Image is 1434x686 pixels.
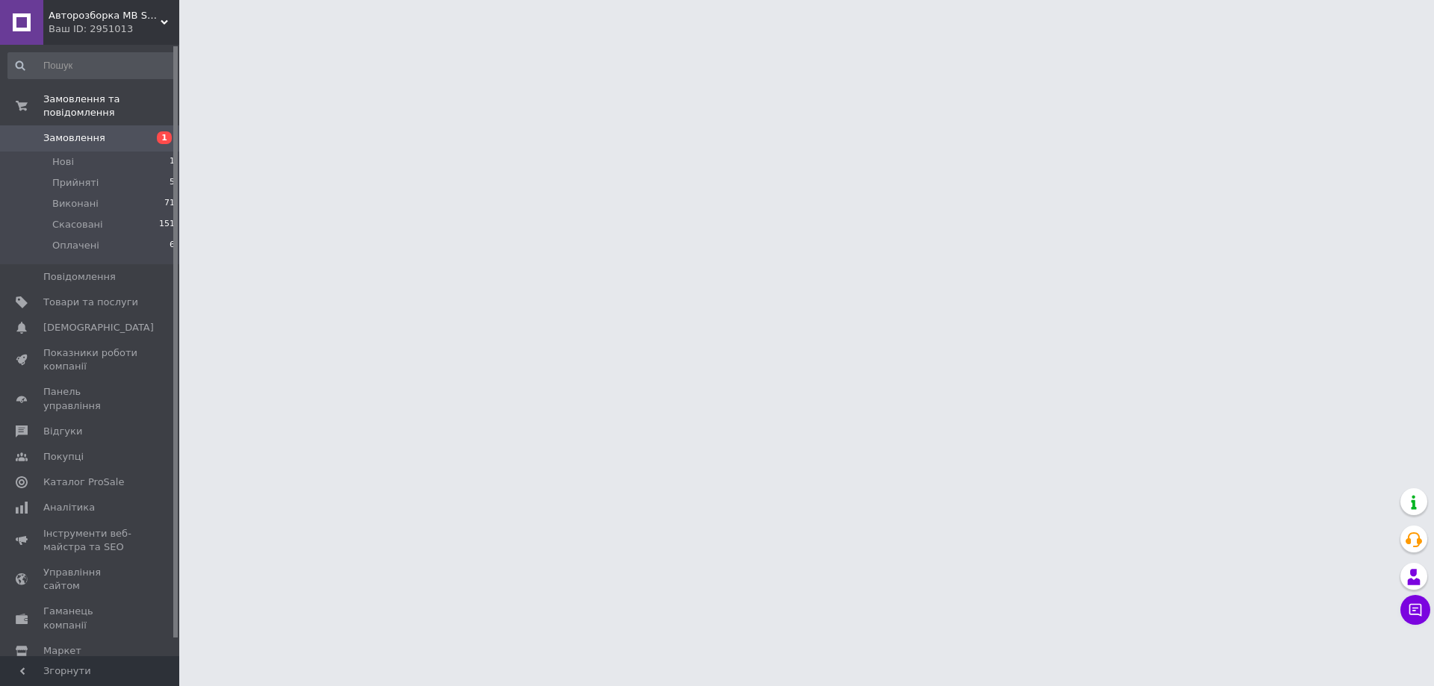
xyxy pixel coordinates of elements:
[43,321,154,334] span: [DEMOGRAPHIC_DATA]
[43,296,138,309] span: Товари та послуги
[43,131,105,145] span: Замовлення
[43,425,82,438] span: Відгуки
[52,155,74,169] span: Нові
[43,527,138,554] span: Інструменти веб-майстра та SEO
[43,501,95,514] span: Аналітика
[52,239,99,252] span: Оплачені
[170,176,175,190] span: 5
[43,605,138,632] span: Гаманець компанії
[170,155,175,169] span: 1
[159,218,175,231] span: 151
[43,566,138,593] span: Управління сайтом
[52,197,99,211] span: Виконані
[157,131,172,144] span: 1
[43,644,81,658] span: Маркет
[7,52,176,79] input: Пошук
[43,475,124,489] span: Каталог ProSale
[43,270,116,284] span: Повідомлення
[43,346,138,373] span: Показники роботи компанії
[52,218,103,231] span: Скасовані
[43,93,179,119] span: Замовлення та повідомлення
[52,176,99,190] span: Прийняті
[43,385,138,412] span: Панель управління
[49,9,161,22] span: Авторозборка MB STAR
[1400,595,1430,625] button: Чат з покупцем
[49,22,179,36] div: Ваш ID: 2951013
[170,239,175,252] span: 6
[43,450,84,464] span: Покупці
[164,197,175,211] span: 71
